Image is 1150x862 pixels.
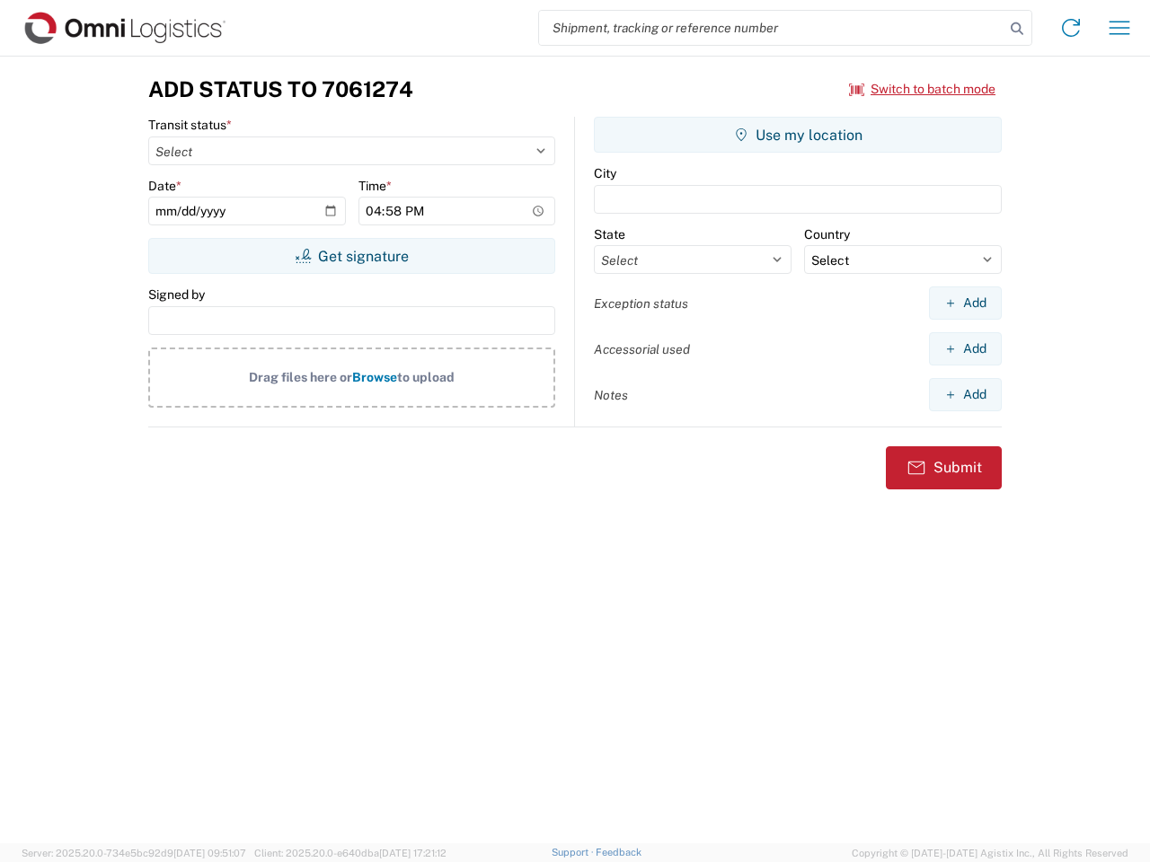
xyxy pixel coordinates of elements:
[148,178,181,194] label: Date
[254,848,447,858] span: Client: 2025.20.0-e640dba
[929,332,1002,365] button: Add
[148,117,232,133] label: Transit status
[804,226,850,242] label: Country
[148,286,205,303] label: Signed by
[358,178,392,194] label: Time
[594,387,628,403] label: Notes
[594,117,1002,153] button: Use my location
[886,446,1002,489] button: Submit
[249,370,352,384] span: Drag files here or
[852,845,1128,861] span: Copyright © [DATE]-[DATE] Agistix Inc., All Rights Reserved
[594,165,616,181] label: City
[596,847,641,858] a: Feedback
[552,847,597,858] a: Support
[352,370,397,384] span: Browse
[148,238,555,274] button: Get signature
[594,341,690,357] label: Accessorial used
[849,75,995,104] button: Switch to batch mode
[594,295,688,312] label: Exception status
[929,378,1002,411] button: Add
[397,370,455,384] span: to upload
[594,226,625,242] label: State
[148,76,413,102] h3: Add Status to 7061274
[22,848,246,858] span: Server: 2025.20.0-734e5bc92d9
[929,286,1002,320] button: Add
[539,11,1004,45] input: Shipment, tracking or reference number
[379,848,447,858] span: [DATE] 17:21:12
[173,848,246,858] span: [DATE] 09:51:07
